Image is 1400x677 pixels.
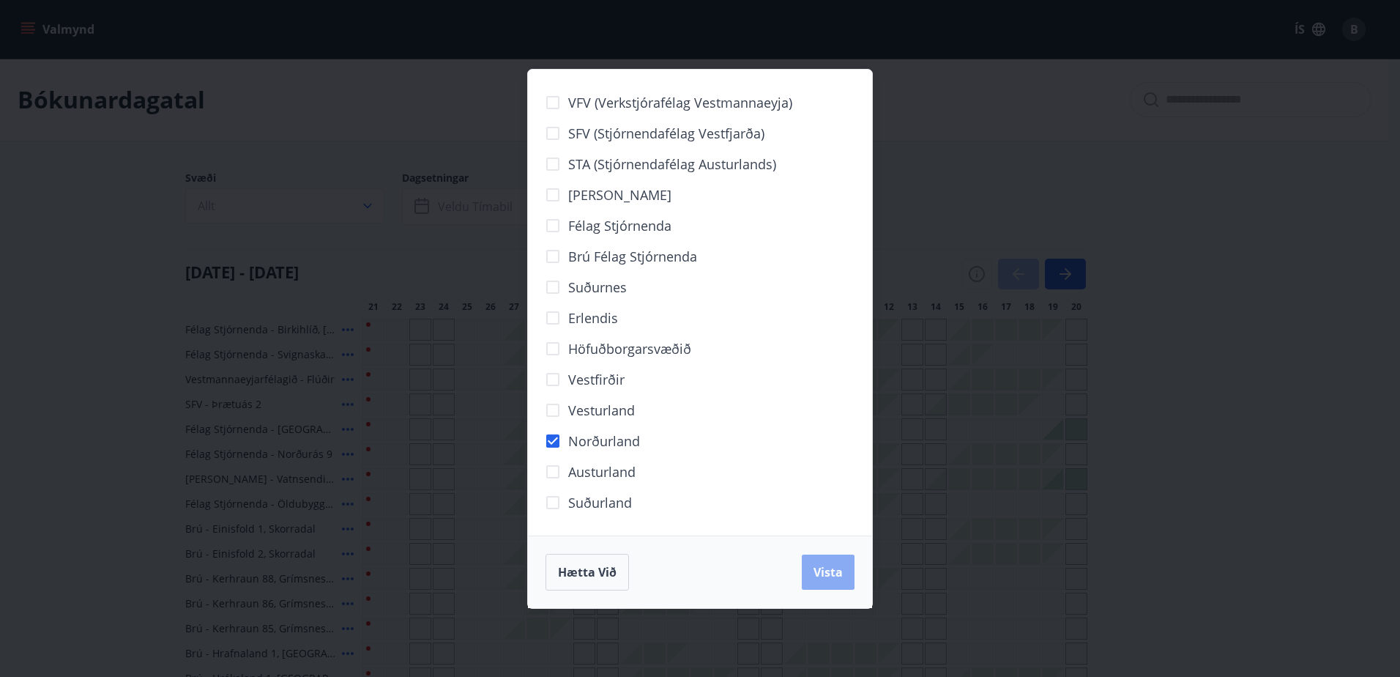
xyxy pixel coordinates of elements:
span: Erlendis [568,308,618,328]
span: Suðurnes [568,278,627,297]
span: Hætta við [558,564,617,580]
span: Austurland [568,462,636,481]
button: Hætta við [546,554,629,591]
span: Félag stjórnenda [568,216,671,235]
span: Brú félag stjórnenda [568,247,697,266]
span: [PERSON_NAME] [568,185,671,204]
span: Vista [813,564,843,580]
span: Suðurland [568,493,632,512]
span: Norðurland [568,432,640,451]
span: Vesturland [568,401,635,420]
button: Vista [802,555,854,590]
span: STA (Stjórnendafélag Austurlands) [568,155,776,174]
span: SFV (Stjórnendafélag Vestfjarða) [568,124,764,143]
span: VFV (Verkstjórafélag Vestmannaeyja) [568,93,792,112]
span: Vestfirðir [568,370,625,389]
span: Höfuðborgarsvæðið [568,339,691,358]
